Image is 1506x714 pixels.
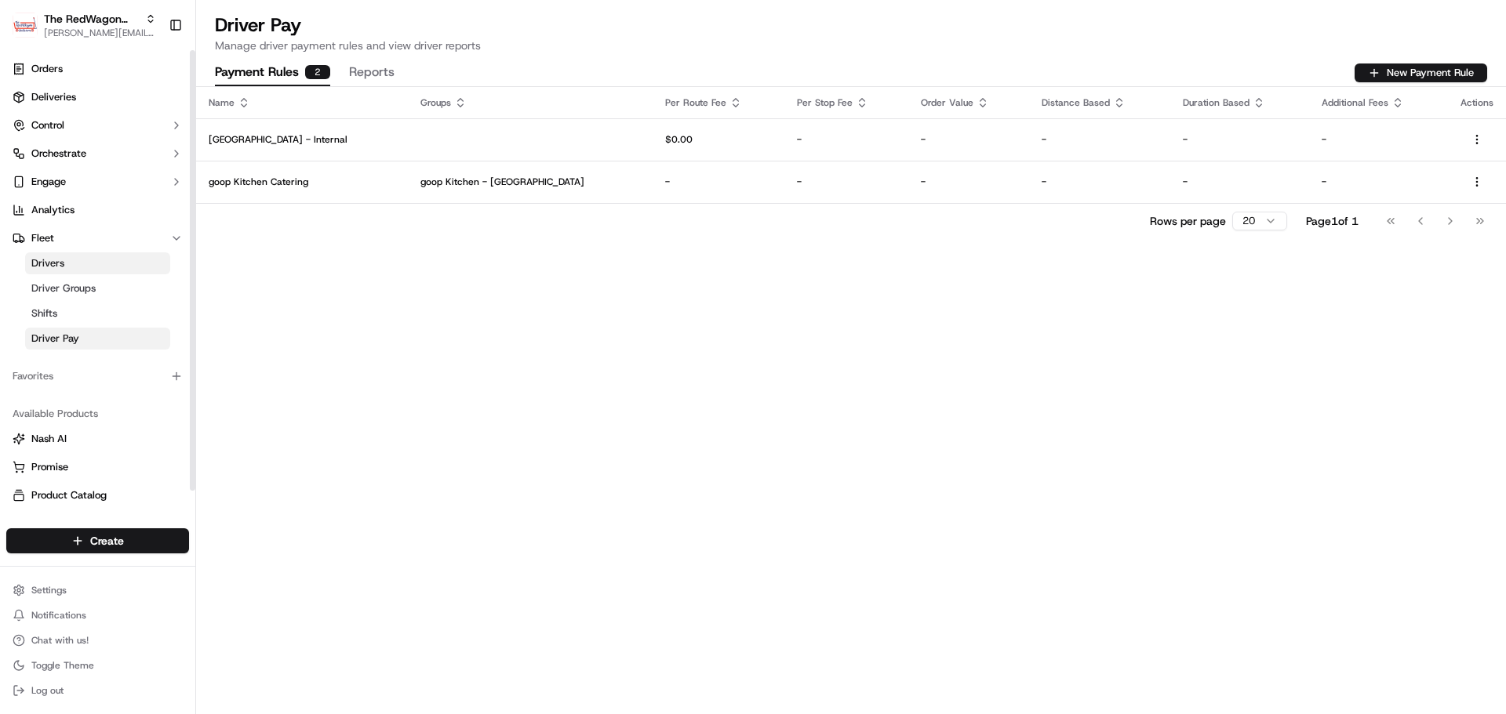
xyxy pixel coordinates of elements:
p: - [921,133,1017,146]
div: Distance Based [1042,96,1158,109]
p: - [797,176,897,188]
h1: Driver Pay [215,13,1487,38]
button: New Payment Rule [1355,63,1487,82]
span: Drivers [31,256,64,270]
span: Driver Groups [31,281,96,295]
button: Nash AI [6,426,189,451]
button: Create [6,528,189,553]
button: Product Catalog [6,483,189,508]
span: Nash AI [31,432,67,446]
a: Drivers [25,252,170,274]
span: Orders [31,62,63,76]
p: goop Kitchen - [GEOGRAPHIC_DATA] [420,176,639,188]
span: Engage [31,175,66,189]
div: Order Value [921,96,1017,109]
span: Create [90,533,124,549]
button: Engage [6,169,189,194]
div: Available Products [6,401,189,426]
p: - [1042,133,1158,146]
a: Driver Groups [25,277,170,299]
p: - [1183,176,1297,188]
a: Analytics [6,198,189,223]
button: Settings [6,579,189,601]
span: Control [31,118,64,132]
div: Per Route Fee [665,96,772,109]
p: - [1042,176,1158,188]
span: Toggle Theme [31,659,94,672]
span: Promise [31,460,68,474]
p: [GEOGRAPHIC_DATA] - Internal [209,133,395,146]
span: Fleet [31,231,54,245]
button: Promise [6,455,189,480]
p: - [1322,133,1435,146]
button: Payment Rules [215,60,330,86]
div: Page 1 of 1 [1306,213,1359,229]
a: Driver Pay [25,328,170,350]
span: Chat with us! [31,634,89,647]
button: Toggle Theme [6,654,189,676]
span: Notifications [31,609,86,622]
div: Actions [1461,96,1493,109]
button: Notifications [6,604,189,626]
button: [PERSON_NAME][EMAIL_ADDRESS][DOMAIN_NAME] [44,27,156,39]
span: Settings [31,584,67,596]
button: Orchestrate [6,141,189,166]
span: Orchestrate [31,147,86,161]
div: Favorites [6,364,189,389]
div: Per Stop Fee [797,96,897,109]
button: The RedWagon DeliversThe RedWagon Delivers[PERSON_NAME][EMAIL_ADDRESS][DOMAIN_NAME] [6,6,162,44]
div: Additional Fees [1322,96,1435,109]
a: Shifts [25,303,170,324]
a: Promise [13,460,183,474]
div: Name [209,96,395,109]
span: Shifts [31,306,57,321]
p: Manage driver payment rules and view driver reports [215,38,1487,53]
div: Duration Based [1183,96,1297,109]
a: Deliveries [6,85,189,110]
p: $0.00 [665,133,772,146]
p: - [1322,176,1435,188]
button: Control [6,113,189,138]
button: Fleet [6,226,189,251]
div: 2 [305,65,330,79]
button: Chat with us! [6,629,189,651]
span: Driver Pay [31,332,79,346]
img: The RedWagon Delivers [13,13,38,38]
a: Orders [6,56,189,82]
button: The RedWagon Delivers [44,11,139,27]
p: Rows per page [1150,213,1226,229]
p: - [921,176,1017,188]
p: - [665,176,772,188]
span: Log out [31,684,64,697]
a: Nash AI [13,432,183,446]
a: Product Catalog [13,488,183,502]
button: Reports [349,60,395,86]
button: Log out [6,680,189,701]
div: Groups [420,96,639,109]
p: goop Kitchen Catering [209,176,395,188]
span: Deliveries [31,90,76,104]
span: Product Catalog [31,488,107,502]
span: Analytics [31,203,75,217]
p: - [1183,133,1297,146]
p: - [797,133,897,146]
